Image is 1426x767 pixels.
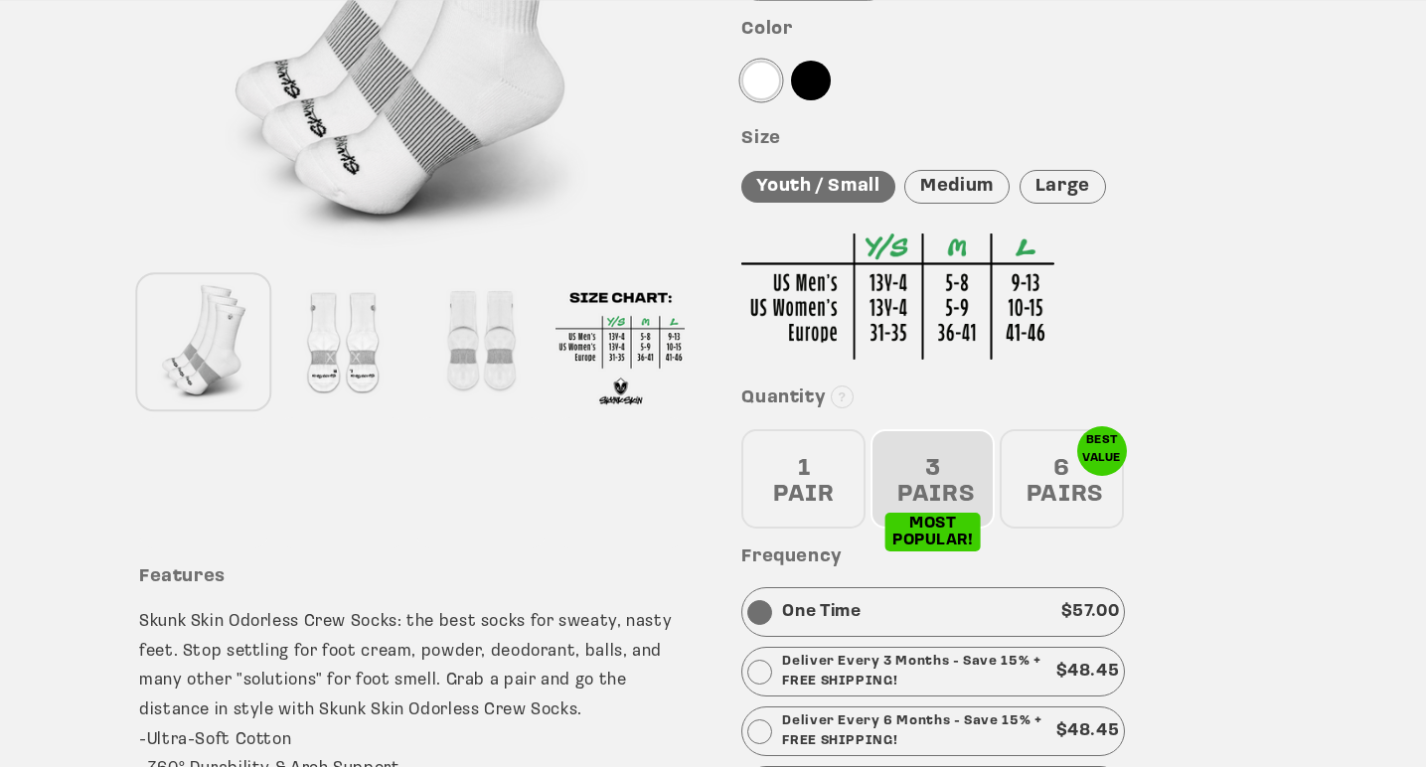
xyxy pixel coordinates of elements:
[1067,722,1119,739] span: 48.45
[741,429,866,529] div: 1 PAIR
[904,170,1010,205] div: Medium
[741,546,1287,569] h3: Frequency
[741,19,1287,42] h3: Color
[741,128,1287,151] h3: Size
[1056,657,1120,687] p: $
[1067,663,1119,680] span: 48.45
[139,566,685,589] h3: Features
[1056,716,1120,746] p: $
[782,711,1045,751] p: Deliver Every 6 Months - Save 15% + FREE SHIPPING!
[741,233,1054,360] img: Sizing Chart
[1072,603,1119,620] span: 57.00
[1000,429,1124,529] div: 6 PAIRS
[782,597,861,627] p: One Time
[871,429,995,529] div: 3 PAIRS
[1020,170,1106,205] div: Large
[1061,597,1120,627] p: $
[741,387,1287,410] h3: Quantity
[741,171,894,204] div: Youth / Small
[782,652,1045,691] p: Deliver Every 3 Months - Save 15% + FREE SHIPPING!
